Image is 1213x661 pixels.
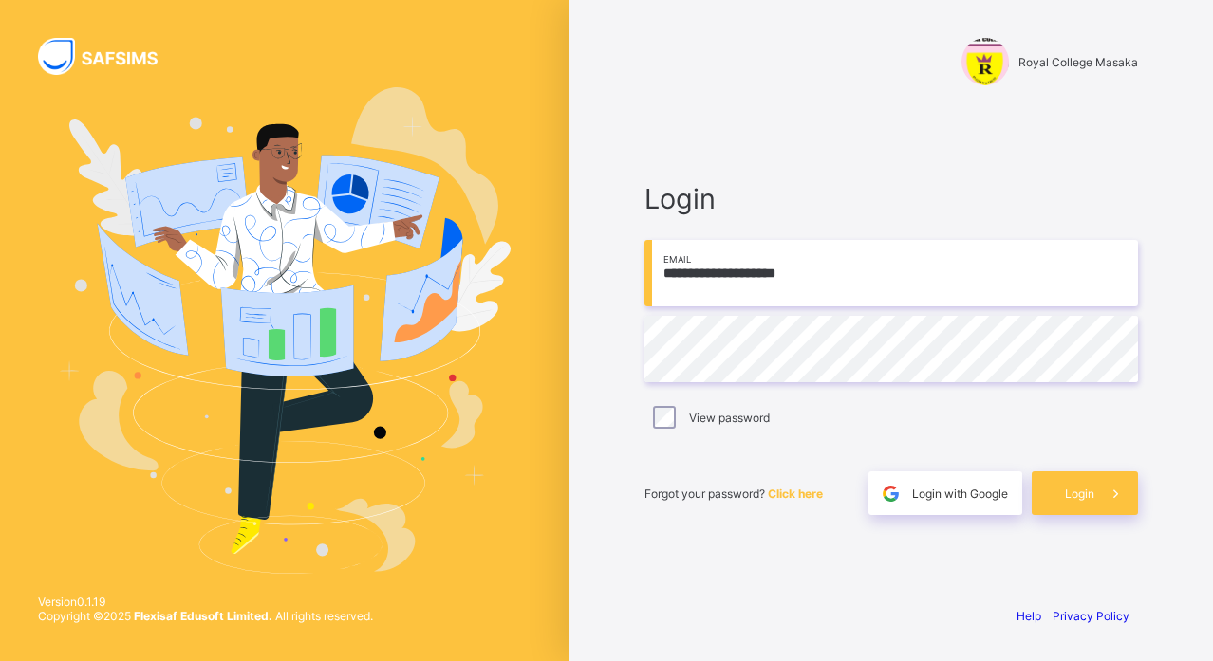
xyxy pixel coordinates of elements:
[38,609,373,623] span: Copyright © 2025 All rights reserved.
[912,487,1008,501] span: Login with Google
[880,483,902,505] img: google.396cfc9801f0270233282035f929180a.svg
[134,609,272,623] strong: Flexisaf Edusoft Limited.
[644,182,1138,215] span: Login
[644,487,823,501] span: Forgot your password?
[689,411,770,425] label: View password
[1017,609,1041,623] a: Help
[59,87,511,573] img: Hero Image
[1053,609,1129,623] a: Privacy Policy
[768,487,823,501] a: Click here
[38,595,373,609] span: Version 0.1.19
[1065,487,1094,501] span: Login
[1018,55,1138,69] span: Royal College Masaka
[38,38,180,75] img: SAFSIMS Logo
